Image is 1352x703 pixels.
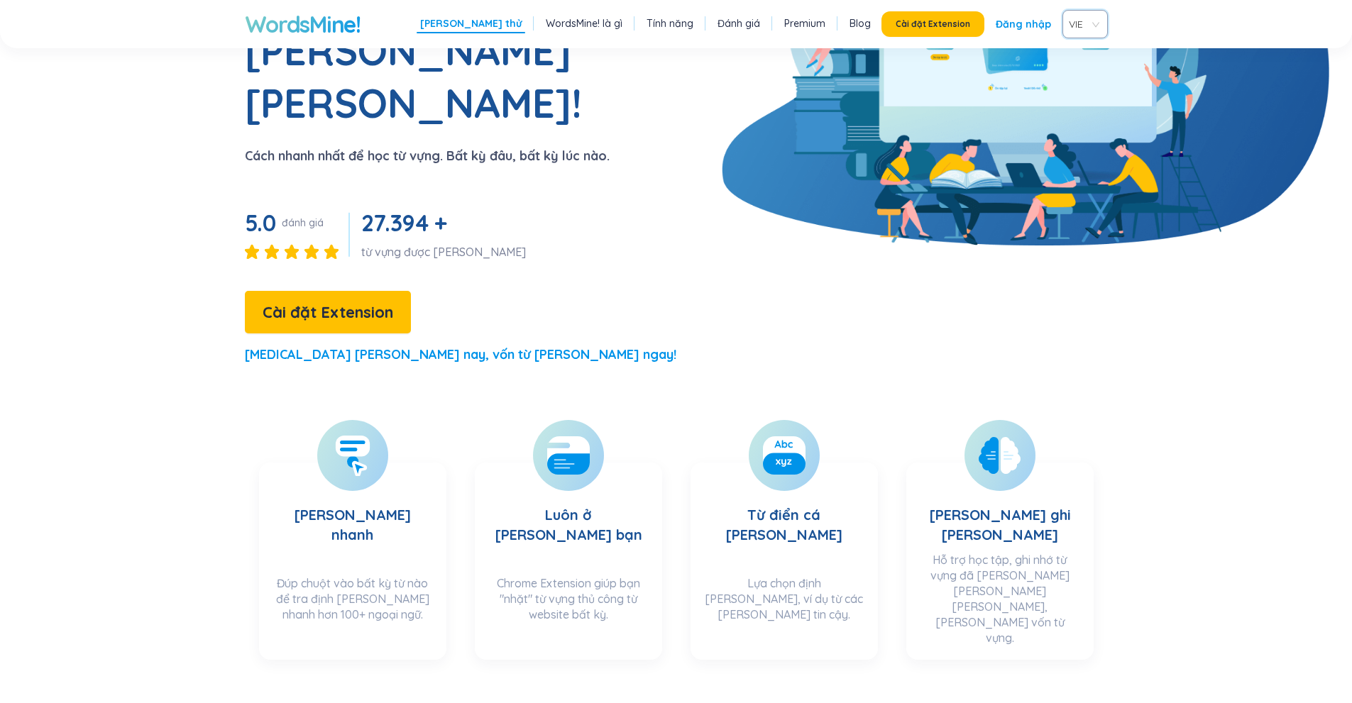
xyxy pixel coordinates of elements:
[245,291,411,333] button: Cài đặt Extension
[245,345,676,365] p: [MEDICAL_DATA] [PERSON_NAME] nay, vốn từ [PERSON_NAME] ngay!
[705,575,864,646] div: Lựa chọn định [PERSON_NAME], ví dụ từ các [PERSON_NAME] tin cậy.
[361,244,526,260] div: từ vựng được [PERSON_NAME]
[896,18,970,30] span: Cài đặt Extension
[245,209,276,237] span: 5.0
[1069,13,1096,35] span: VIE
[718,16,760,31] a: Đánh giá
[245,10,361,38] a: WordsMine!
[996,11,1051,37] a: Đăng nhập
[273,575,432,646] div: Đúp chuột vào bất kỳ từ nào để tra định [PERSON_NAME] nhanh hơn 100+ ngoại ngữ.
[784,16,825,31] a: Premium
[420,16,522,31] a: [PERSON_NAME] thử
[282,216,324,230] div: đánh giá
[263,300,393,325] span: Cài đặt Extension
[920,552,1079,646] div: Hỗ trợ học tập, ghi nhớ từ vựng đã [PERSON_NAME] [PERSON_NAME] [PERSON_NAME], [PERSON_NAME] vốn t...
[273,477,432,568] h3: [PERSON_NAME] nhanh
[705,477,864,568] h3: Từ điển cá [PERSON_NAME]
[245,146,610,166] p: Cách nhanh nhất để học từ vựng. Bất kỳ đâu, bất kỳ lúc nào.
[850,16,871,31] a: Blog
[647,16,693,31] a: Tính năng
[489,575,648,646] div: Chrome Extension giúp bạn "nhặt" từ vựng thủ công từ website bất kỳ.
[920,477,1079,545] h3: [PERSON_NAME] ghi [PERSON_NAME]
[489,477,648,568] h3: Luôn ở [PERSON_NAME] bạn
[881,11,984,37] button: Cài đặt Extension
[245,306,411,321] a: Cài đặt Extension
[546,16,622,31] a: WordsMine! là gì
[361,209,447,237] span: 27.394 +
